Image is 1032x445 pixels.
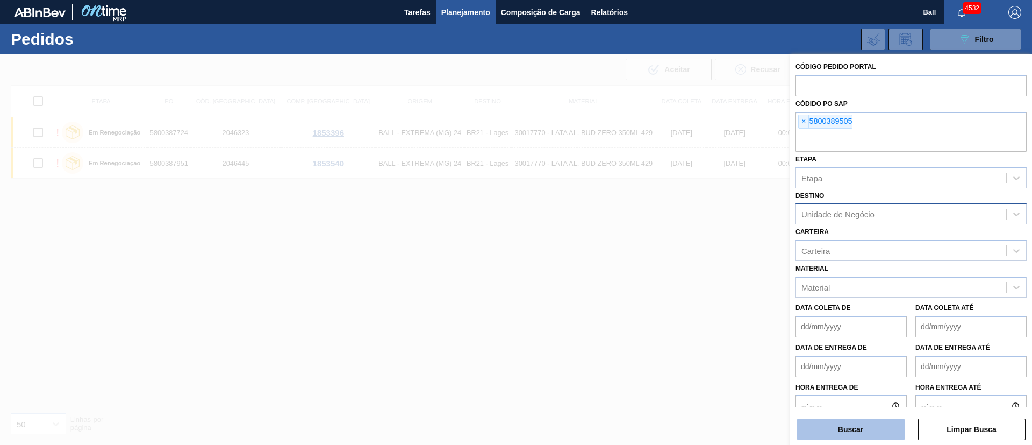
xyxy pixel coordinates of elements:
div: Unidade de Negócio [801,210,875,219]
label: Hora entrega até [915,380,1027,395]
input: dd/mm/yyyy [915,316,1027,337]
button: Notificações [944,5,979,20]
img: Logout [1008,6,1021,19]
input: dd/mm/yyyy [795,316,907,337]
span: 4532 [963,2,981,14]
label: Códido PO SAP [795,100,848,108]
label: Etapa [795,156,816,163]
label: Data coleta até [915,304,973,312]
div: Importar Negociações dos Pedidos [861,29,885,50]
label: Código Pedido Portal [795,63,876,70]
span: Relatórios [591,6,628,19]
span: Planejamento [441,6,490,19]
span: Composição de Carga [501,6,580,19]
button: Filtro [930,29,1021,50]
label: Destino [795,192,824,200]
label: Hora entrega de [795,380,907,395]
div: Solicitação de Revisão de Pedidos [888,29,923,50]
label: Data de Entrega de [795,344,867,351]
span: Filtro [975,35,994,44]
h1: Pedidos [11,33,171,45]
div: Carteira [801,246,830,256]
input: dd/mm/yyyy [795,356,907,377]
div: Material [801,282,830,292]
div: Etapa [801,173,822,182]
input: dd/mm/yyyy [915,356,1027,377]
label: Carteira [795,228,829,236]
img: TNhmsLtSVTkK8tSr43FrP2fwEKptu5GPRR3wAAAABJRU5ErkJggg== [14,8,66,17]
label: Material [795,265,828,272]
span: Tarefas [404,6,431,19]
label: Data coleta de [795,304,850,312]
div: 5800389505 [798,115,852,129]
span: × [799,115,809,128]
label: Data de Entrega até [915,344,990,351]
